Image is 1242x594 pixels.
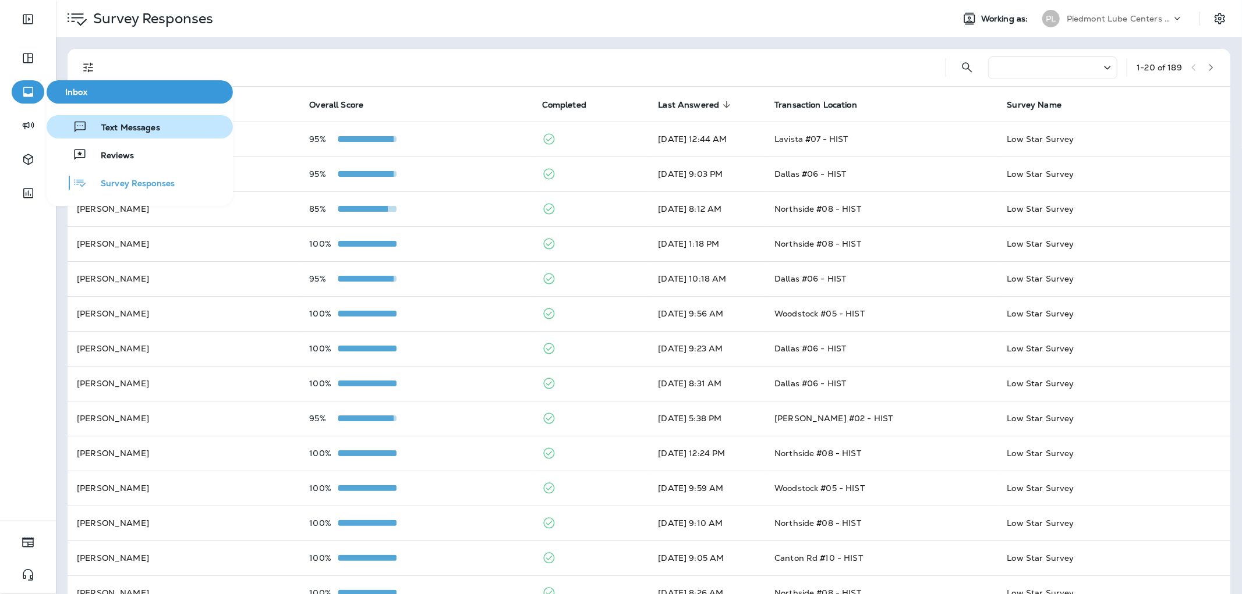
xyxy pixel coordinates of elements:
[765,331,997,366] td: Dallas #06 - HIST
[765,540,997,575] td: Canton Rd #10 - HIST
[774,100,857,110] span: Transaction Location
[309,134,338,144] p: 95%
[765,296,997,331] td: Woodstock #05 - HIST
[309,309,338,318] p: 100%
[51,87,228,97] span: Inbox
[1067,14,1172,23] p: Piedmont Lube Centers LLC
[68,471,300,506] td: [PERSON_NAME]
[649,331,765,366] td: [DATE] 9:23 AM
[68,506,300,540] td: [PERSON_NAME]
[649,156,765,191] td: [DATE] 9:03 PM
[87,179,175,190] span: Survey Responses
[89,10,213,27] p: Survey Responses
[998,540,1230,575] td: Low Star Survey
[309,100,363,110] span: Overall Score
[649,191,765,226] td: [DATE] 8:12 AM
[87,123,160,134] span: Text Messages
[998,366,1230,401] td: Low Star Survey
[309,414,338,423] p: 95%
[981,14,1031,24] span: Working as:
[998,296,1230,331] td: Low Star Survey
[68,191,300,226] td: [PERSON_NAME]
[765,156,997,191] td: Dallas #06 - HIST
[765,191,997,226] td: Northside #08 - HIST
[765,471,997,506] td: Woodstock #05 - HIST
[649,261,765,296] td: [DATE] 10:18 AM
[956,56,979,79] button: Search Survey Responses
[309,379,338,388] p: 100%
[309,344,338,353] p: 100%
[68,226,300,261] td: [PERSON_NAME]
[309,169,338,179] p: 95%
[658,100,719,110] span: Last Answered
[998,191,1230,226] td: Low Star Survey
[765,436,997,471] td: Northside #08 - HIST
[998,122,1230,156] td: Low Star Survey
[309,483,338,493] p: 100%
[649,122,765,156] td: [DATE] 12:44 AM
[998,401,1230,436] td: Low Star Survey
[1042,10,1060,27] div: PL
[649,540,765,575] td: [DATE] 9:05 AM
[765,401,997,436] td: [PERSON_NAME] #02 - HIST
[68,366,300,401] td: [PERSON_NAME]
[998,506,1230,540] td: Low Star Survey
[309,553,338,563] p: 100%
[998,261,1230,296] td: Low Star Survey
[87,151,134,162] span: Reviews
[309,518,338,528] p: 100%
[47,115,233,138] button: Text Messages
[649,401,765,436] td: [DATE] 5:38 PM
[542,100,586,110] span: Completed
[68,331,300,366] td: [PERSON_NAME]
[47,171,233,194] button: Survey Responses
[68,261,300,296] td: [PERSON_NAME]
[765,366,997,401] td: Dallas #06 - HIST
[765,226,997,261] td: Northside #08 - HIST
[998,226,1230,261] td: Low Star Survey
[998,436,1230,471] td: Low Star Survey
[765,261,997,296] td: Dallas #06 - HIST
[12,8,44,31] button: Expand Sidebar
[68,540,300,575] td: [PERSON_NAME]
[998,331,1230,366] td: Low Star Survey
[649,366,765,401] td: [DATE] 8:31 AM
[47,80,233,104] button: Inbox
[68,401,300,436] td: [PERSON_NAME]
[47,143,233,166] button: Reviews
[649,506,765,540] td: [DATE] 9:10 AM
[649,226,765,261] td: [DATE] 1:18 PM
[1137,63,1182,72] div: 1 - 20 of 189
[309,204,338,214] p: 85%
[68,436,300,471] td: [PERSON_NAME]
[998,156,1230,191] td: Low Star Survey
[998,471,1230,506] td: Low Star Survey
[309,274,338,283] p: 95%
[649,436,765,471] td: [DATE] 12:24 PM
[765,122,997,156] td: Lavista #07 - HIST
[765,506,997,540] td: Northside #08 - HIST
[77,56,100,79] button: Filters
[649,471,765,506] td: [DATE] 9:59 AM
[309,449,338,458] p: 100%
[649,296,765,331] td: [DATE] 9:56 AM
[1007,100,1062,110] span: Survey Name
[309,239,338,248] p: 100%
[68,296,300,331] td: [PERSON_NAME]
[1209,8,1230,29] button: Settings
